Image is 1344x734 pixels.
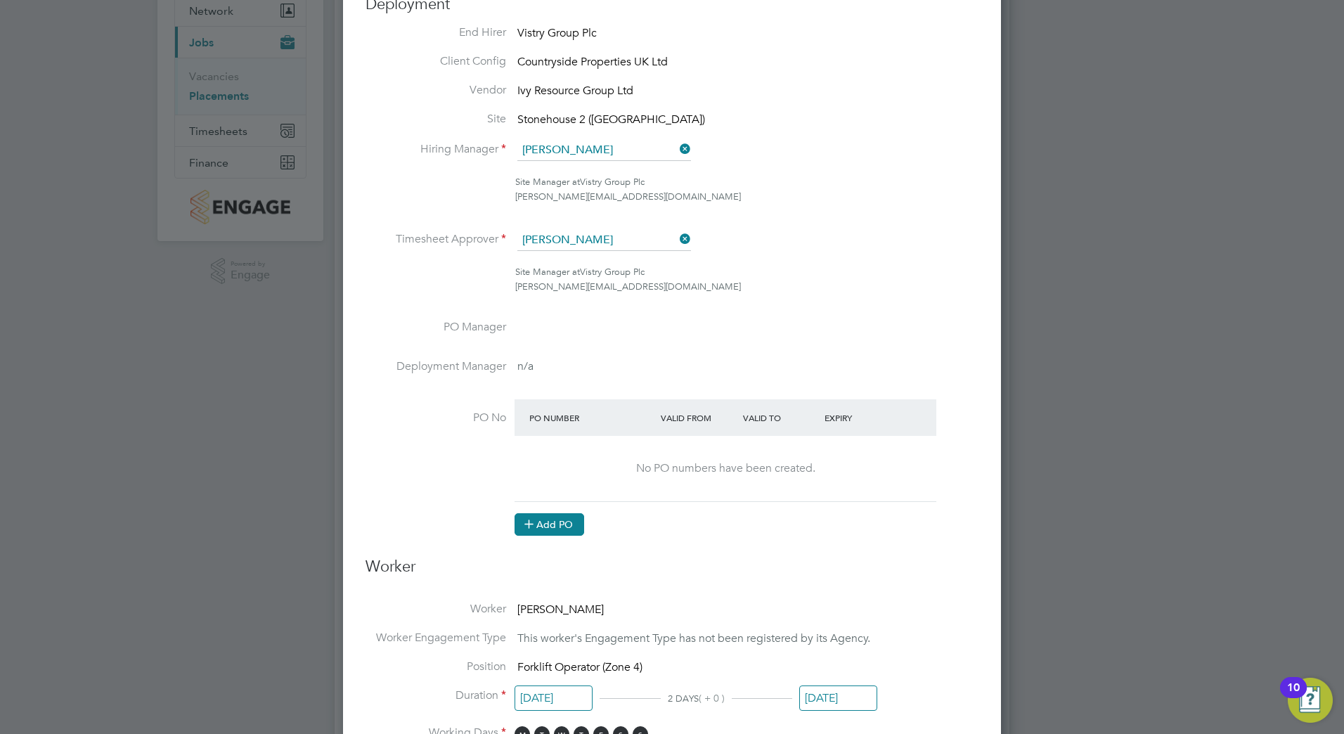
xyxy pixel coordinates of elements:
span: 2 DAYS [668,693,699,704]
div: Expiry [821,405,903,430]
button: Add PO [515,513,584,536]
label: PO No [366,411,506,425]
div: PO Number [526,405,657,430]
span: Vistry Group Plc [517,26,597,40]
label: Deployment Manager [366,359,506,374]
div: 10 [1287,688,1300,706]
label: Hiring Manager [366,142,506,157]
span: Vistry Group Plc [580,266,645,278]
span: Site Manager at [515,266,580,278]
label: End Hirer [366,25,506,40]
span: ( + 0 ) [699,692,725,704]
label: Position [366,659,506,674]
label: Worker Engagement Type [366,631,506,645]
span: Ivy Resource Group Ltd [517,84,633,98]
h3: Worker [366,557,978,588]
input: Search for... [517,230,691,251]
input: Select one [515,685,593,712]
span: Countryside Properties UK Ltd [517,55,668,69]
span: Site Manager at [515,176,580,188]
input: Search for... [517,140,691,161]
span: [PERSON_NAME] [517,603,604,617]
label: Client Config [366,54,506,69]
span: Vistry Group Plc [580,176,645,188]
label: Timesheet Approver [366,232,506,247]
button: Open Resource Center, 10 new notifications [1288,678,1333,723]
label: Worker [366,602,506,617]
span: This worker's Engagement Type has not been registered by its Agency. [517,631,870,645]
span: n/a [517,359,534,373]
label: Duration [366,688,506,703]
input: Select one [799,685,877,712]
label: PO Manager [366,320,506,335]
span: Forklift Operator (Zone 4) [517,660,642,674]
div: [PERSON_NAME][EMAIL_ADDRESS][DOMAIN_NAME] [515,190,978,205]
label: Site [366,112,506,127]
span: [PERSON_NAME][EMAIL_ADDRESS][DOMAIN_NAME] [515,281,741,292]
span: Stonehouse 2 ([GEOGRAPHIC_DATA]) [517,112,705,127]
label: Vendor [366,83,506,98]
div: No PO numbers have been created. [529,461,922,476]
div: Valid To [739,405,822,430]
div: Valid From [657,405,739,430]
